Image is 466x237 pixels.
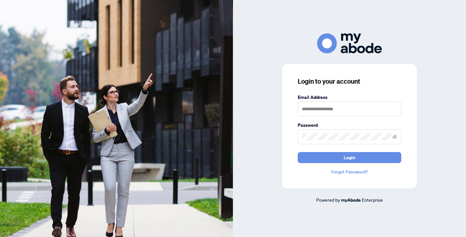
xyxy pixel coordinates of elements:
img: ma-logo [317,33,382,53]
h3: Login to your account [298,77,401,86]
span: Login [344,152,355,163]
span: Powered by [316,197,340,203]
a: myAbode [341,196,361,204]
span: Enterprise [362,197,383,203]
button: Login [298,152,401,163]
label: Email Address [298,94,401,101]
span: eye-invisible [393,135,397,139]
label: Password [298,122,401,129]
a: Forgot Password? [298,168,401,175]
